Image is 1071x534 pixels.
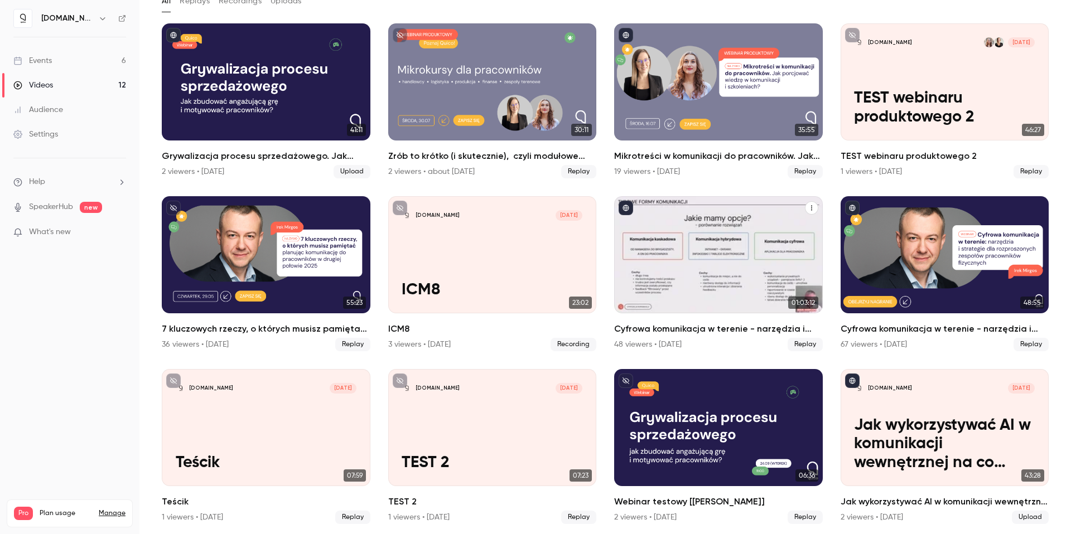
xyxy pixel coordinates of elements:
a: Jak wykorzystywać AI w komunikacji wewnętrznej na co dzień?[DOMAIN_NAME][DATE]Jak wykorzystywa... [841,369,1049,524]
div: 1 viewers • [DATE] [841,166,902,177]
h2: Cyfrowa komunikacja w terenie - narzędzia i strategie dla rozproszonych zespołów pracowników fizy... [841,322,1049,336]
span: Replay [1014,165,1049,178]
img: Teścik [176,383,186,393]
h2: Mikrotreści w komunikacji do pracowników. Jak porcjować wiedzę w komunikacji i szkoleniach? [614,149,823,163]
img: TEST 2 [402,383,412,393]
span: 41:11 [347,124,366,136]
span: Upload [1012,511,1049,524]
span: Plan usage [40,509,92,518]
div: 1 viewers • [DATE] [162,512,223,523]
span: Replay [335,338,370,351]
button: unpublished [393,28,407,42]
a: 06:36Webinar testowy [[PERSON_NAME]]2 viewers • [DATE]Replay [614,369,823,524]
button: published [619,28,633,42]
a: 30:11Zrób to krótko (i skutecznie), czyli modułowe kursy w [GEOGRAPHIC_DATA] – o mikrotreściach w... [388,23,597,178]
button: published [845,373,860,388]
button: unpublished [166,373,181,388]
h2: TEST webinaru produktowego 2 [841,149,1049,163]
p: [DOMAIN_NAME] [189,385,233,392]
button: unpublished [845,28,860,42]
button: published [619,201,633,215]
div: Events [13,55,52,66]
li: Webinar testowy [Ola] [614,369,823,524]
li: Cyfrowa komunikacja w terenie - narzędzia i strategie dla rozproszonych zespołów pracowników fizy... [841,196,1049,351]
p: [DOMAIN_NAME] [868,385,912,392]
div: 2 viewers • [DATE] [841,512,903,523]
div: 19 viewers • [DATE] [614,166,680,177]
a: ICM8[DOMAIN_NAME][DATE]ICM823:02ICM83 viewers • [DATE]Recording [388,196,597,351]
span: 35:55 [795,124,818,136]
h2: Jak wykorzystywać AI w komunikacji wewnętrznej na co dzień? [841,495,1049,508]
span: Recording [551,338,596,351]
span: Replay [561,511,596,524]
a: 55:237 kluczowych rzeczy, o których musisz pamiętać planując komunikację do pracowników w drugiej... [162,196,370,351]
img: Monika Duda [994,37,1004,47]
span: [DATE] [330,383,356,393]
span: [DATE] [556,210,582,220]
div: Settings [13,129,58,140]
p: TEST 2 [402,454,582,473]
button: unpublished [619,373,633,388]
div: Audience [13,104,63,115]
h2: 7 kluczowych rzeczy, o których musisz pamiętać planując komunikację do pracowników w drugiej poło... [162,322,370,336]
li: Zrób to krótko (i skutecznie), czyli modułowe kursy w Quico – o mikrotreściach w szkoleniach i ku... [388,23,597,178]
div: 3 viewers • [DATE] [388,339,451,350]
span: new [80,202,102,213]
span: Pro [14,507,33,520]
li: Teścik [162,369,370,524]
h2: ICM8 [388,322,597,336]
a: 01:03:12Cyfrowa komunikacja w terenie - narzędzia i strategie dla rozproszonych zespołów pracowni... [614,196,823,351]
span: [DATE] [1008,383,1035,393]
span: Help [29,176,45,188]
h2: Teścik [162,495,370,508]
span: 07:59 [344,469,366,482]
img: quico.io [14,9,32,27]
li: Grywalizacja procesu sprzedażowego. Jak zbudować angażującą grę i motywować pracowników? [162,23,370,178]
span: Replay [1014,338,1049,351]
span: [DATE] [1008,37,1035,47]
a: Teścik [DOMAIN_NAME][DATE]Teścik07:59Teścik1 viewers • [DATE]Replay [162,369,370,524]
p: [DOMAIN_NAME] [416,385,460,392]
h2: TEST 2 [388,495,597,508]
button: unpublished [393,201,407,215]
p: Jak wykorzystywać AI w komunikacji wewnętrznej na co dzień? [854,416,1035,473]
div: 48 viewers • [DATE] [614,339,682,350]
div: 36 viewers • [DATE] [162,339,229,350]
span: 48:55 [1020,297,1044,309]
p: TEST webinaru produktowego 2 [854,89,1035,127]
li: help-dropdown-opener [13,176,126,188]
img: ICM8 [402,210,412,220]
img: TEST webinaru produktowego 2 [854,37,864,47]
h2: Webinar testowy [[PERSON_NAME]] [614,495,823,508]
span: [DATE] [556,383,582,393]
p: [DOMAIN_NAME] [868,39,912,46]
span: 43:28 [1021,469,1044,482]
a: TEST webinaru produktowego 2[DOMAIN_NAME]Monika DudaAleksandra Grabarska-Furtak[DATE]TEST webinar... [841,23,1049,178]
button: unpublished [166,201,181,215]
div: Videos [13,80,53,91]
p: ICM8 [402,281,582,300]
span: 07:23 [570,469,592,482]
span: 30:11 [571,124,592,136]
span: 06:36 [795,469,818,482]
li: Mikrotreści w komunikacji do pracowników. Jak porcjować wiedzę w komunikacji i szkoleniach? [614,23,823,178]
button: unpublished [393,373,407,388]
div: 1 viewers • [DATE] [388,512,450,523]
li: ICM8 [388,196,597,351]
a: 41:11Grywalizacja procesu sprzedażowego. Jak zbudować angażującą grę i motywować pracowników?2 vi... [162,23,370,178]
span: 46:27 [1022,124,1044,136]
a: 35:55Mikrotreści w komunikacji do pracowników. Jak porcjować wiedzę w komunikacji i szkoleniach?1... [614,23,823,178]
span: Replay [335,511,370,524]
h2: Cyfrowa komunikacja w terenie - narzędzia i strategie dla rozproszonych zespołów pracowników fizy... [614,322,823,336]
span: Replay [788,511,823,524]
li: Jak wykorzystywać AI w komunikacji wewnętrznej na co dzień? [841,369,1049,524]
a: 48:55Cyfrowa komunikacja w terenie - narzędzia i strategie dla rozproszonych zespołów pracowników... [841,196,1049,351]
span: 23:02 [569,297,592,309]
li: 7 kluczowych rzeczy, o których musisz pamiętać planując komunikację do pracowników w drugiej poło... [162,196,370,351]
button: published [845,201,860,215]
span: Replay [561,165,596,178]
p: [DOMAIN_NAME] [416,212,460,219]
div: 2 viewers • [DATE] [162,166,224,177]
div: 2 viewers • about [DATE] [388,166,475,177]
a: TEST 2[DOMAIN_NAME][DATE]TEST 207:23TEST 21 viewers • [DATE]Replay [388,369,597,524]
